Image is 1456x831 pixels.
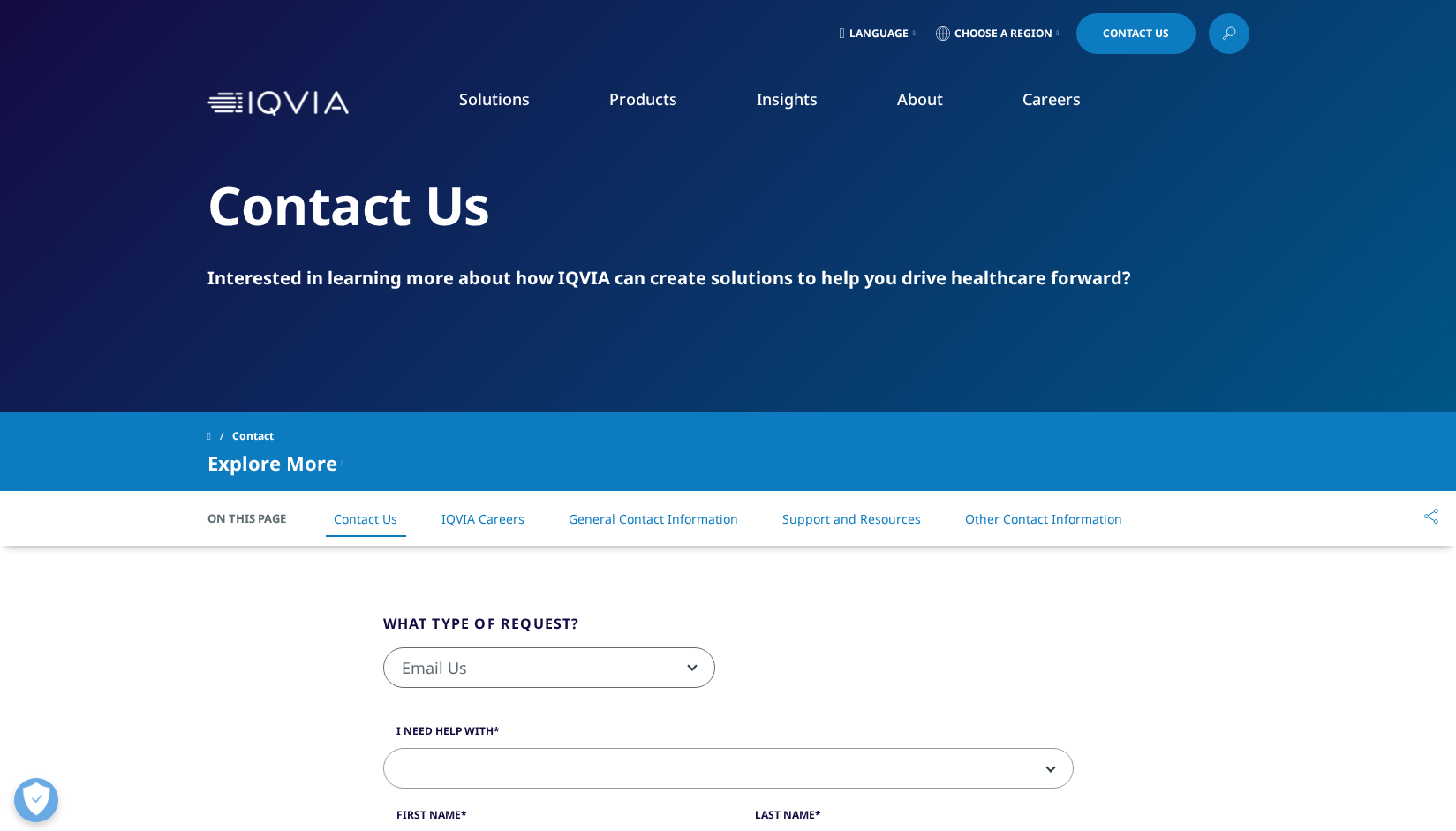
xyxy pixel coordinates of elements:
span: Choose a Region [954,26,1052,41]
span: On This Page [207,510,305,527]
a: Solutions [459,88,530,110]
legend: What type of request? [383,613,580,647]
a: General Contact Information [569,510,738,527]
a: Other Contact Information [965,510,1122,527]
span: Explore More [207,452,337,473]
a: Insights [757,88,818,110]
a: About [897,88,943,110]
h2: Contact Us [207,172,1249,238]
span: Contact Us [1103,28,1169,39]
a: Contact Us [1076,13,1196,54]
div: Interested in learning more about how IQVIA can create solutions to help you drive healthcare for... [207,266,1249,291]
button: Open Preferences [14,778,58,822]
label: I need help with [383,723,1074,748]
a: Support and Resources [782,510,921,527]
span: Email Us [383,647,715,688]
nav: Primary [356,62,1249,145]
img: IQVIA Healthcare Information Technology and Pharma Clinical Research Company [207,91,349,117]
a: Contact Us [334,510,397,527]
span: Contact [232,420,274,452]
a: IQVIA Careers [441,510,524,527]
a: Careers [1022,88,1081,110]
span: Language [849,26,909,41]
span: Email Us [384,648,714,689]
a: Products [609,88,677,110]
